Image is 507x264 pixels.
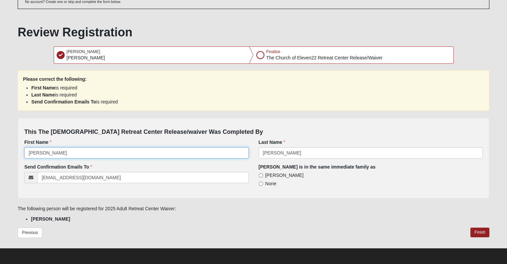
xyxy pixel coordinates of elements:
label: Send Confirmation Emails To [24,164,92,170]
input: None [259,182,263,186]
strong: Send Confirmation Emails To [31,99,96,104]
label: Last Name [259,139,286,146]
strong: [PERSON_NAME] [31,216,70,222]
span: None [265,181,276,186]
label: [PERSON_NAME] is in the same immediate family as [259,164,376,170]
p: The following person will be registered for 2025 Adult Retreat Center Waiver: [18,205,489,212]
h1: Review Registration [18,25,489,39]
button: Previous [18,228,42,238]
button: Finish [470,228,489,237]
div: Please correct the following: [18,70,489,111]
span: [PERSON_NAME] [67,49,100,54]
p: [PERSON_NAME] [67,54,105,61]
span: [PERSON_NAME] [265,173,304,178]
span: Finalize [266,49,280,54]
li: is required [31,98,476,105]
h4: This The [DEMOGRAPHIC_DATA] Retreat Center Release/waiver Was Completed By [24,128,483,136]
li: is required [31,91,476,98]
label: First Name [24,139,52,146]
strong: First Name [31,85,55,90]
input: [PERSON_NAME] [259,173,263,178]
li: is required [31,84,476,91]
strong: Last Name [31,92,55,97]
p: The Church of Eleven22 Retreat Center Release/Waiver [266,54,383,61]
